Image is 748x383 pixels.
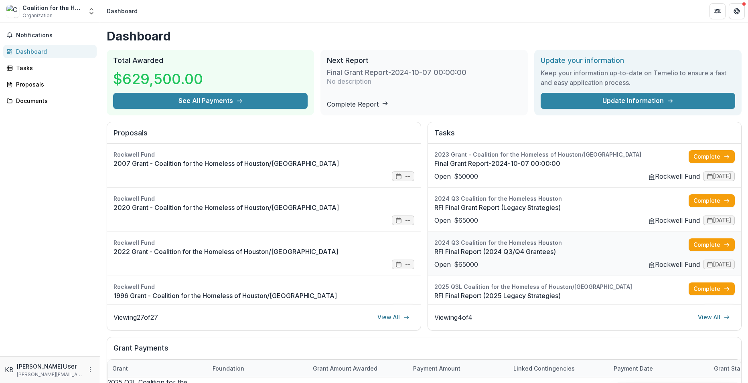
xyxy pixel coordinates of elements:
[114,203,414,212] a: 2020 Grant - Coalition for the Homeless of Houston/[GEOGRAPHIC_DATA]
[208,360,308,377] div: Foundation
[308,364,382,373] div: Grant amount awarded
[689,238,735,251] a: Complete
[3,94,97,107] a: Documents
[327,68,466,77] h3: Final Grant Report-2024-10-07 00:00:00
[16,97,90,105] div: Documents
[541,56,735,65] h2: Update your information
[17,371,82,378] p: [PERSON_NAME][EMAIL_ADDRESS][PERSON_NAME][DOMAIN_NAME]
[434,129,735,144] h2: Tasks
[16,80,90,89] div: Proposals
[63,361,77,371] p: User
[434,247,689,256] a: RFI Final Report (2024 Q3/Q4 Grantees)
[408,364,465,373] div: Payment Amount
[107,360,208,377] div: Grant
[86,3,97,19] button: Open entity switcher
[107,364,133,373] div: Grant
[22,4,83,12] div: Coalition for the Homeless of Houston/[GEOGRAPHIC_DATA]
[373,311,414,324] a: View All
[308,360,408,377] div: Grant amount awarded
[113,68,203,90] h3: $629,500.00
[16,64,90,72] div: Tasks
[408,360,509,377] div: Payment Amount
[3,29,97,42] button: Notifications
[541,68,735,87] h3: Keep your information up-to-date on Temelio to ensure a fast and easy application process.
[509,360,609,377] div: Linked Contingencies
[509,364,580,373] div: Linked Contingencies
[609,360,709,377] div: Payment date
[327,56,521,65] h2: Next Report
[114,247,414,256] a: 2022 Grant - Coalition for the Homeless of Houston/[GEOGRAPHIC_DATA]
[114,291,414,300] a: 1996 Grant - Coalition for the Homeless of Houston/[GEOGRAPHIC_DATA]
[3,45,97,58] a: Dashboard
[208,364,249,373] div: Foundation
[114,312,158,322] p: Viewing 27 of 27
[16,47,90,56] div: Dashboard
[17,362,63,371] p: [PERSON_NAME]
[434,291,689,300] a: RFI Final Report (2025 Legacy Strategies)
[85,365,95,375] button: More
[434,203,689,212] a: RFI Final Grant Report (Legacy Strategies)
[114,129,414,144] h2: Proposals
[3,78,97,91] a: Proposals
[22,12,53,19] span: Organization
[107,29,742,43] h1: Dashboard
[434,312,472,322] p: Viewing 4 of 4
[113,93,308,109] button: See All Payments
[709,3,726,19] button: Partners
[609,364,658,373] div: Payment date
[689,282,735,295] a: Complete
[16,32,93,39] span: Notifications
[114,344,735,359] h2: Grant Payments
[327,77,371,86] p: No description
[693,311,735,324] a: View All
[107,7,138,15] div: Dashboard
[3,61,97,75] a: Tasks
[689,150,735,163] a: Complete
[114,159,414,168] a: 2007 Grant - Coalition for the Homeless of Houston/[GEOGRAPHIC_DATA]
[113,56,308,65] h2: Total Awarded
[327,100,388,108] a: Complete Report
[103,5,141,17] nav: breadcrumb
[729,3,745,19] button: Get Help
[5,365,14,375] div: Katina Baldwin
[541,93,735,109] a: Update Information
[6,5,19,18] img: Coalition for the Homeless of Houston/Harris County
[689,194,735,207] a: Complete
[434,159,689,168] a: Final Grant Report-2024-10-07 00:00:00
